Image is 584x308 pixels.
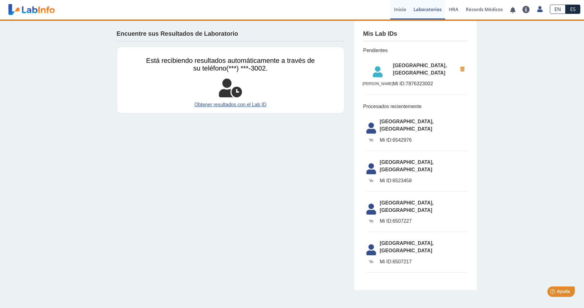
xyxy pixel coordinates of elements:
span: Mi ID: [380,178,393,183]
span: Está recibiendo resultados automáticamente a través de su teléfono [146,57,315,72]
span: HRA [449,6,458,12]
span: Yo [363,218,380,224]
span: Pendientes [363,47,468,54]
span: 6507227 [380,217,468,225]
span: Mi ID: [393,81,406,86]
span: Yo [363,178,380,184]
a: EN [550,5,566,14]
h4: Mis Lab IDs [363,30,397,38]
span: 7876323002 [393,80,457,87]
span: 6542976 [380,136,468,144]
a: Obtener resultados con el Lab ID [146,101,315,108]
span: [GEOGRAPHIC_DATA], [GEOGRAPHIC_DATA] [380,118,468,133]
span: Yo [363,137,380,143]
span: [GEOGRAPHIC_DATA], [GEOGRAPHIC_DATA] [380,240,468,254]
iframe: Help widget launcher [529,284,577,301]
span: Yo [363,259,380,265]
h4: Encuentre sus Resultados de Laboratorio [117,30,238,38]
a: ES [566,5,580,14]
span: Mi ID: [380,137,393,143]
span: [PERSON_NAME] [363,81,393,87]
span: [GEOGRAPHIC_DATA], [GEOGRAPHIC_DATA] [393,62,457,77]
span: 6507217 [380,258,468,265]
span: 6523458 [380,177,468,184]
span: Procesados recientemente [363,103,468,110]
span: Mi ID: [380,218,393,224]
span: Mi ID: [380,259,393,264]
span: [GEOGRAPHIC_DATA], [GEOGRAPHIC_DATA] [380,159,468,173]
span: [GEOGRAPHIC_DATA], [GEOGRAPHIC_DATA] [380,199,468,214]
